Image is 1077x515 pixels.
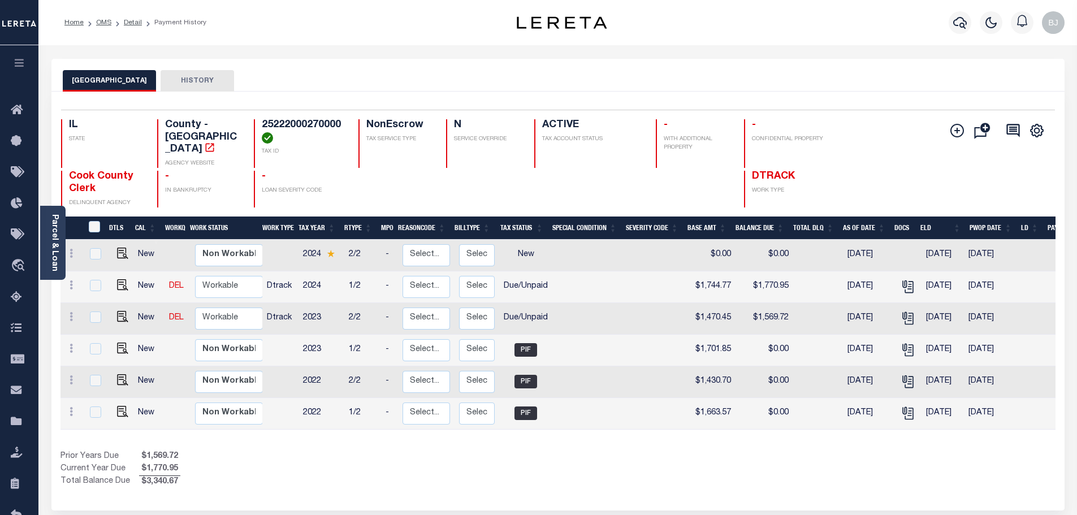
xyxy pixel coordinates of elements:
[752,120,756,130] span: -
[262,119,345,144] h4: 25222000270000
[82,217,105,240] th: &nbsp;
[299,240,344,271] td: 2024
[124,19,142,26] a: Detail
[736,271,793,303] td: $1,770.95
[344,366,381,398] td: 2/2
[964,398,1015,430] td: [DATE]
[69,171,133,194] span: Cook County Clerk
[687,398,736,430] td: $1,663.57
[916,217,965,240] th: ELD: activate to sort column ascending
[344,240,381,271] td: 2/2
[340,217,377,240] th: RType: activate to sort column ascending
[499,271,552,303] td: Due/Unpaid
[922,240,964,271] td: [DATE]
[262,271,299,303] td: Dtrack
[258,217,294,240] th: Work Type
[542,135,642,144] p: TAX ACCOUNT STATUS
[687,303,736,335] td: $1,470.45
[294,217,340,240] th: Tax Year: activate to sort column ascending
[133,335,165,366] td: New
[139,451,180,463] span: $1,569.72
[60,475,139,488] td: Total Balance Due
[262,148,345,156] p: TAX ID
[299,303,344,335] td: 2023
[63,70,156,92] button: [GEOGRAPHIC_DATA]
[736,240,793,271] td: $0.00
[344,335,381,366] td: 1/2
[450,217,495,240] th: BillType: activate to sort column ascending
[69,119,144,132] h4: IL
[454,119,521,132] h4: N
[1017,217,1043,240] th: LD: activate to sort column ascending
[69,199,144,207] p: DELINQUENT AGENCY
[139,463,180,475] span: $1,770.95
[1042,11,1065,34] img: svg+xml;base64,PHN2ZyB4bWxucz0iaHR0cDovL3d3dy53My5vcmcvMjAwMC9zdmciIHBvaW50ZXItZXZlbnRzPSJub25lIi...
[185,217,262,240] th: Work Status
[922,271,964,303] td: [DATE]
[687,240,736,271] td: $0.00
[499,303,552,335] td: Due/Unpaid
[377,217,393,240] th: MPO
[922,398,964,430] td: [DATE]
[366,135,433,144] p: TAX SERVICE TYPE
[165,171,169,181] span: -
[922,303,964,335] td: [DATE]
[393,217,450,240] th: ReasonCode: activate to sort column ascending
[299,335,344,366] td: 2023
[50,214,58,271] a: Parcel & Loan
[843,398,894,430] td: [DATE]
[514,375,537,388] span: PIF
[165,187,240,195] p: IN BANKRUPTCY
[381,335,398,366] td: -
[922,335,964,366] td: [DATE]
[381,398,398,430] td: -
[514,343,537,357] span: PIF
[687,335,736,366] td: $1,701.85
[664,135,730,152] p: WITH ADDITIONAL PROPERTY
[964,366,1015,398] td: [DATE]
[838,217,890,240] th: As of Date: activate to sort column ascending
[161,70,234,92] button: HISTORY
[344,398,381,430] td: 1/2
[133,303,165,335] td: New
[344,303,381,335] td: 2/2
[517,16,607,29] img: logo-dark.svg
[142,18,206,28] li: Payment History
[843,303,894,335] td: [DATE]
[736,335,793,366] td: $0.00
[752,171,795,181] span: DTRACK
[366,119,433,132] h4: NonEscrow
[64,19,84,26] a: Home
[664,120,668,130] span: -
[542,119,642,132] h4: ACTIVE
[381,366,398,398] td: -
[843,271,894,303] td: [DATE]
[105,217,131,240] th: DTLS
[133,240,165,271] td: New
[495,217,548,240] th: Tax Status: activate to sort column ascending
[890,217,916,240] th: Docs
[964,271,1015,303] td: [DATE]
[165,119,240,156] h4: County - [GEOGRAPHIC_DATA]
[133,366,165,398] td: New
[843,240,894,271] td: [DATE]
[843,335,894,366] td: [DATE]
[381,271,398,303] td: -
[262,171,266,181] span: -
[344,271,381,303] td: 1/2
[327,250,335,257] img: Star.svg
[922,366,964,398] td: [DATE]
[454,135,521,144] p: SERVICE OVERRIDE
[499,240,552,271] td: New
[60,463,139,475] td: Current Year Due
[964,240,1015,271] td: [DATE]
[161,217,185,240] th: WorkQ
[381,240,398,271] td: -
[169,282,184,290] a: DEL
[133,271,165,303] td: New
[60,217,82,240] th: &nbsp;&nbsp;&nbsp;&nbsp;&nbsp;&nbsp;&nbsp;&nbsp;&nbsp;&nbsp;
[752,135,827,144] p: CONFIDENTIAL PROPERTY
[514,406,537,420] span: PIF
[381,303,398,335] td: -
[299,398,344,430] td: 2022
